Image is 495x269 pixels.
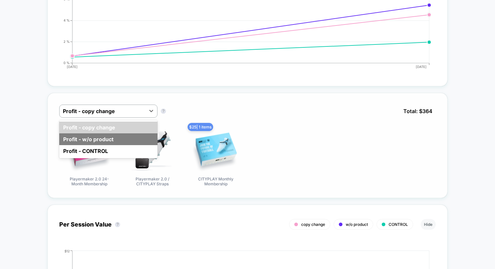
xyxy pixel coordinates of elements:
tspan: $12 [64,249,70,253]
span: Playermaker 2.0 24-Month Membership [65,177,114,186]
div: Profit - copy change [59,122,157,133]
tspan: 2 % [64,40,70,43]
button: Hide [421,219,436,230]
button: ? [161,109,166,114]
span: $ 25 | 1 items [188,123,213,131]
span: w/o product [346,222,368,227]
tspan: 0 % [64,61,70,65]
tspan: 4 % [64,18,70,22]
div: Profit - w/o product [59,133,157,145]
div: Profit - CONTROL [59,145,157,157]
span: CONTROL [389,222,408,227]
span: copy change [301,222,325,227]
span: CITYPLAY Monthly Membership [191,177,240,186]
tspan: [DATE] [416,65,427,69]
tspan: [DATE] [67,65,78,69]
img: CITYPLAY Monthly Membership [193,127,239,173]
span: Total: $ 364 [400,105,436,118]
button: ? [115,222,120,227]
span: Playermaker 2.0 / CITYPLAY Straps [128,177,177,186]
